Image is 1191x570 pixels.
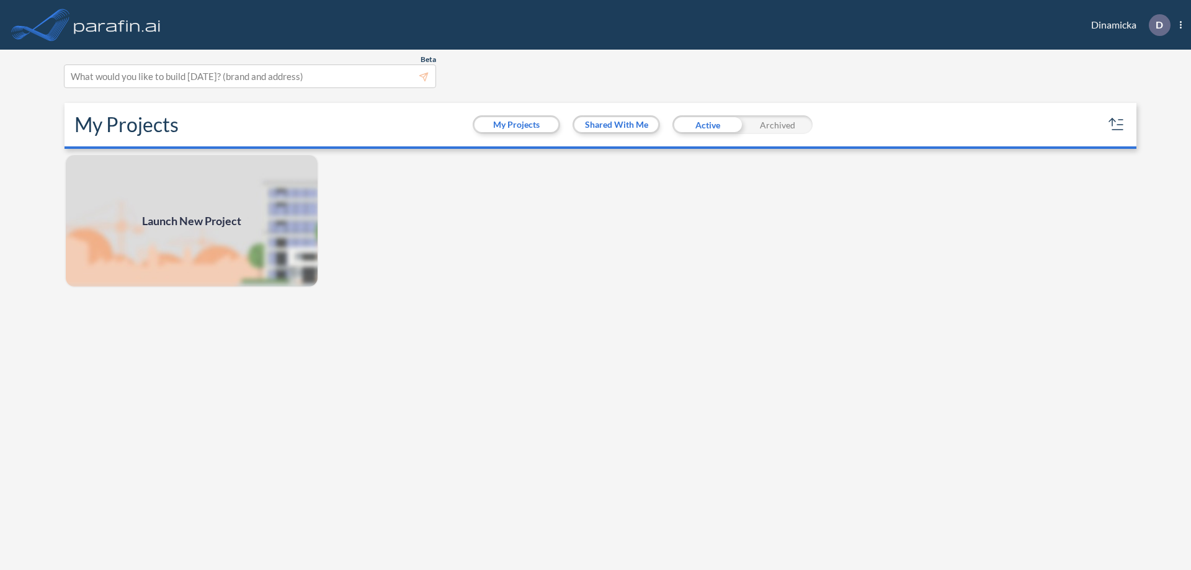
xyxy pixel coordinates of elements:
[74,113,179,136] h2: My Projects
[1107,115,1126,135] button: sort
[1073,14,1182,36] div: Dinamicka
[574,117,658,132] button: Shared With Me
[65,154,319,288] a: Launch New Project
[71,12,163,37] img: logo
[142,213,241,229] span: Launch New Project
[1156,19,1163,30] p: D
[743,115,813,134] div: Archived
[421,55,436,65] span: Beta
[672,115,743,134] div: Active
[65,154,319,288] img: add
[475,117,558,132] button: My Projects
